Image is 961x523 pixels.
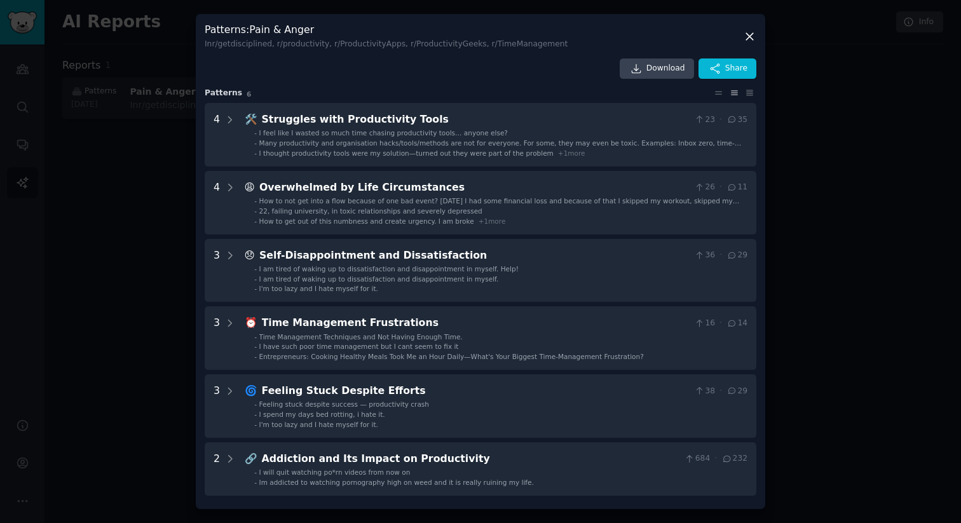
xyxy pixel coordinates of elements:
[259,180,690,196] div: Overwhelmed by Life Circumstances
[259,265,519,273] span: I am tired of waking up to dissatisfaction and disappointment in myself. Help!
[254,207,257,215] div: -
[719,182,722,193] span: ·
[214,315,220,361] div: 3
[245,249,255,261] span: 😞
[479,217,506,225] span: + 1 more
[259,468,411,476] span: I will quit watching po*rn videos from now on
[245,384,257,397] span: 🌀
[254,410,257,419] div: -
[694,114,715,126] span: 23
[699,58,756,79] button: Share
[726,386,747,397] span: 29
[214,451,220,487] div: 2
[254,342,257,351] div: -
[259,343,459,350] span: I have such poor time management but I cant seem to fix it
[245,113,257,125] span: 🛠️
[259,479,534,486] span: Im addicted to watching pornography high on weed and it is really ruining my life.
[719,114,722,126] span: ·
[259,217,474,225] span: How to get out of this numbness and create urgency. I am broke
[254,468,257,477] div: -
[254,275,257,283] div: -
[259,285,378,292] span: I'm too lazy and I hate myself for it.
[558,149,585,157] span: + 1 more
[726,114,747,126] span: 35
[254,352,257,361] div: -
[259,129,508,137] span: I feel like I wasted so much time chasing productivity tools… anyone else?
[259,149,554,157] span: I thought productivity tools were my solution—turned out they were part of the problem
[726,318,747,329] span: 14
[214,112,220,158] div: 4
[694,386,715,397] span: 38
[245,316,257,329] span: ⏰
[245,181,255,193] span: 😩
[205,88,242,99] span: Pattern s
[262,112,690,128] div: Struggles with Productivity Tools
[719,386,722,397] span: ·
[259,421,378,428] span: I'm too lazy and I hate myself for it.
[262,383,690,399] div: Feeling Stuck Despite Efforts
[259,333,463,341] span: Time Management Techniques and Not Having Enough Time.
[259,248,690,264] div: Self-Disappointment and Dissatisfaction
[254,264,257,273] div: -
[725,63,747,74] span: Share
[254,332,257,341] div: -
[694,182,715,193] span: 26
[214,180,220,226] div: 4
[259,207,482,215] span: 22, failing university, in toxic relationships and severely depressed
[714,453,717,465] span: ·
[620,58,694,79] a: Download
[726,182,747,193] span: 11
[254,196,257,205] div: -
[254,149,257,158] div: -
[259,411,385,418] span: I spend my days bed rotting, i hate it.
[254,128,257,137] div: -
[254,217,257,226] div: -
[259,275,499,283] span: I am tired of waking up to dissatisfaction and disappointment in myself.
[719,318,722,329] span: ·
[259,353,644,360] span: Entrepreneurs: Cooking Healthy Meals Took Me an Hour Daily—What's Your Biggest Time-Management Fr...
[684,453,710,465] span: 684
[254,420,257,429] div: -
[247,90,251,98] span: 6
[214,248,220,294] div: 3
[259,400,429,408] span: Feeling stuck despite success — productivity crash
[694,250,715,261] span: 36
[694,318,715,329] span: 16
[726,250,747,261] span: 29
[245,452,257,465] span: 🔗
[214,383,220,429] div: 3
[719,250,722,261] span: ·
[262,315,690,331] div: Time Management Frustrations
[205,23,568,50] h3: Patterns : Pain & Anger
[254,478,257,487] div: -
[254,284,257,293] div: -
[205,39,568,50] div: In r/getdisciplined, r/productivity, r/ProductivityApps, r/ProductivityGeeks, r/TimeManagement
[254,400,257,409] div: -
[254,139,257,147] div: -
[721,453,747,465] span: 232
[259,197,740,214] span: How to not get into a flow because of one bad event? [DATE] I had some financial loss and because...
[262,451,680,467] div: Addiction and Its Impact on Productivity
[646,63,685,74] span: Download
[259,139,742,156] span: Many productivity and organisation hacks/tools/methods are not for everyone. For some, they may e...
